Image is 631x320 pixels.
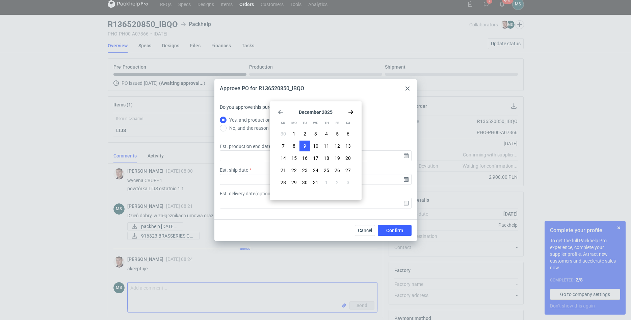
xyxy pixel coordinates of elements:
span: 23 [302,167,308,174]
span: 4 [325,130,328,137]
span: 5 [336,130,339,137]
button: Tue Dec 16 2025 [299,153,310,164]
button: Tue Dec 23 2025 [299,165,310,176]
span: 21 [281,167,286,174]
button: Thu Dec 11 2025 [321,141,332,151]
button: Fri Dec 05 2025 [332,128,343,139]
span: ( optional ) [255,191,276,196]
span: Confirm [386,228,403,233]
button: Sun Dec 07 2025 [278,141,289,151]
button: Mon Dec 01 2025 [289,128,299,139]
span: 27 [345,167,351,174]
button: Mon Dec 08 2025 [289,141,299,151]
span: 13 [345,143,351,149]
span: 1 [293,130,295,137]
button: Tue Dec 02 2025 [299,128,310,139]
span: 11 [324,143,329,149]
span: 12 [335,143,340,149]
button: Wed Dec 10 2025 [310,141,321,151]
button: Sun Dec 21 2025 [278,165,289,176]
span: 10 [313,143,318,149]
svg: Go back 1 month [278,109,283,115]
label: Est. delivery date [220,190,276,197]
button: Thu Jan 01 2026 [321,177,332,188]
button: Sat Jan 03 2026 [343,177,353,188]
span: 15 [291,155,297,162]
span: 6 [347,130,349,137]
span: 18 [324,155,329,162]
span: 7 [282,143,285,149]
button: Wed Dec 03 2025 [310,128,321,139]
span: 22 [291,167,297,174]
button: Sun Dec 14 2025 [278,153,289,164]
button: Fri Dec 19 2025 [332,153,343,164]
span: Cancel [358,228,372,233]
button: Sun Dec 28 2025 [278,177,289,188]
button: Thu Dec 25 2025 [321,165,332,176]
span: 25 [324,167,329,174]
button: Wed Dec 24 2025 [310,165,321,176]
span: 1 [325,179,328,186]
span: 2 [336,179,339,186]
button: Sun Nov 30 2025 [278,128,289,139]
span: 28 [281,179,286,186]
span: 30 [281,130,286,137]
span: 29 [291,179,297,186]
span: 19 [335,155,340,162]
button: Sat Dec 20 2025 [343,153,353,164]
button: Sat Dec 06 2025 [343,128,353,139]
span: 26 [335,167,340,174]
div: Fr [332,118,343,128]
button: Mon Dec 22 2025 [289,165,299,176]
button: Cancel [355,225,375,236]
button: Sat Dec 13 2025 [343,141,353,151]
span: 3 [347,179,349,186]
div: Tu [299,118,310,128]
svg: Go forward 1 month [348,109,353,115]
button: Tue Dec 30 2025 [299,177,310,188]
div: Mo [289,118,299,128]
div: Su [278,118,288,128]
span: 20 [345,155,351,162]
button: Tue Dec 09 2025 [299,141,310,151]
span: 30 [302,179,308,186]
span: 3 [314,130,317,137]
button: Confirm [378,225,412,236]
span: 9 [304,143,306,149]
span: 8 [293,143,295,149]
div: Sa [343,118,353,128]
button: Thu Dec 18 2025 [321,153,332,164]
button: Fri Jan 02 2026 [332,177,343,188]
section: December 2025 [278,109,353,115]
button: Fri Dec 26 2025 [332,165,343,176]
div: Approve PO for R136520850_IBQO [220,85,304,92]
span: 31 [313,179,318,186]
span: 16 [302,155,308,162]
button: Wed Dec 17 2025 [310,153,321,164]
span: 24 [313,167,318,174]
button: Mon Dec 15 2025 [289,153,299,164]
button: Sat Dec 27 2025 [343,165,353,176]
label: Est. production end date [220,143,271,150]
span: 14 [281,155,286,162]
span: 17 [313,155,318,162]
div: We [310,118,321,128]
button: Fri Dec 12 2025 [332,141,343,151]
button: Mon Dec 29 2025 [289,177,299,188]
button: Thu Dec 04 2025 [321,128,332,139]
div: Th [321,118,332,128]
label: Est. ship date [220,167,248,173]
button: Wed Dec 31 2025 [310,177,321,188]
span: 2 [304,130,306,137]
label: Do you approve this purchase order? [220,104,296,116]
